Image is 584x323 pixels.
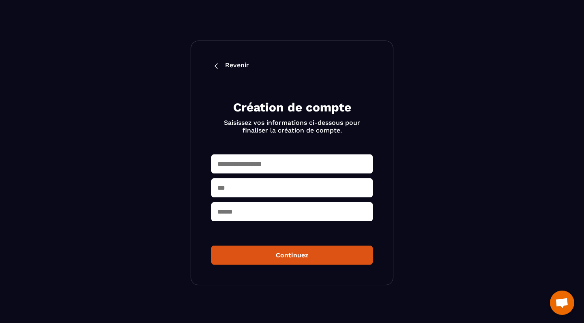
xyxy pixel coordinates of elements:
[225,61,249,71] p: Revenir
[211,61,221,71] img: back
[221,99,363,116] h2: Création de compte
[211,246,373,265] button: Continuez
[211,61,373,71] a: Revenir
[550,291,574,315] a: Ouvrir le chat
[221,119,363,134] p: Saisissez vos informations ci-dessous pour finaliser la création de compte.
